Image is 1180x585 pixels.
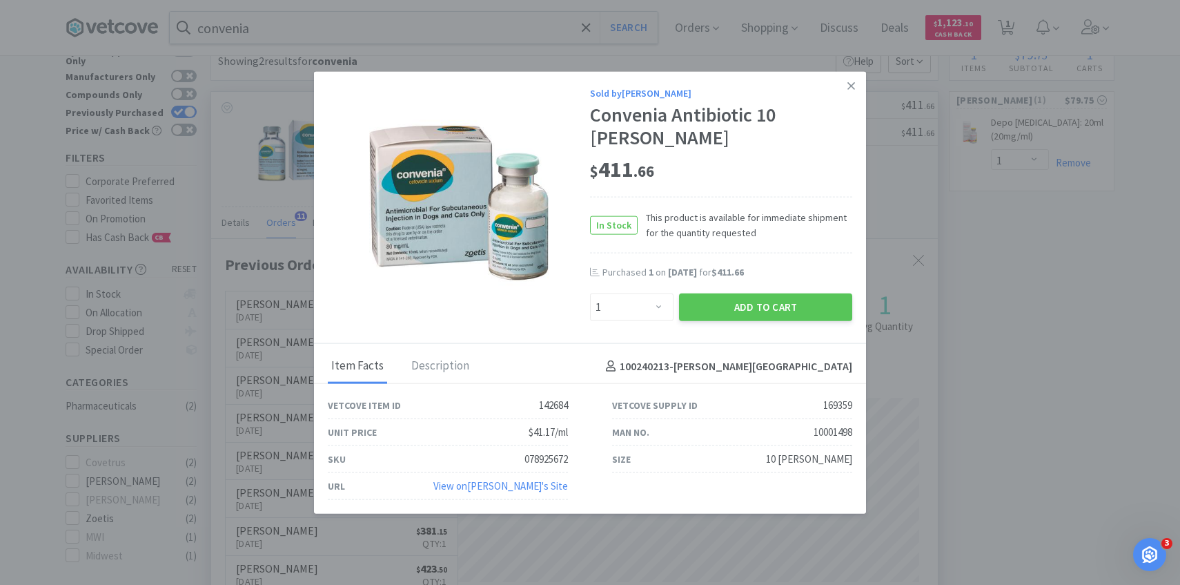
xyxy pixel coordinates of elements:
[633,162,654,181] span: . 66
[590,162,598,181] span: $
[638,209,852,240] span: This product is available for immediate shipment for the quantity requested
[590,104,852,150] div: Convenia Antibiotic 10 [PERSON_NAME]
[814,424,852,441] div: 10001498
[328,479,345,494] div: URL
[711,266,744,278] span: $411.66
[408,349,473,384] div: Description
[369,113,549,293] img: 5b17267a12e840c788a445ee02248705_169359.jpeg
[328,349,387,384] div: Item Facts
[539,397,568,414] div: 142684
[679,294,852,321] button: Add to Cart
[328,452,346,467] div: SKU
[612,398,698,413] div: Vetcove Supply ID
[529,424,568,441] div: $41.17/ml
[590,155,654,183] span: 411
[649,266,653,278] span: 1
[823,397,852,414] div: 169359
[612,452,631,467] div: Size
[766,451,852,468] div: 10 [PERSON_NAME]
[602,266,852,280] div: Purchased on for
[1133,538,1166,571] iframe: Intercom live chat
[668,266,697,278] span: [DATE]
[590,85,852,100] div: Sold by [PERSON_NAME]
[328,398,401,413] div: Vetcove Item ID
[600,357,852,375] h4: 100240213 - [PERSON_NAME][GEOGRAPHIC_DATA]
[612,425,649,440] div: Man No.
[524,451,568,468] div: 078925672
[433,479,568,492] a: View on[PERSON_NAME]'s Site
[1161,538,1172,549] span: 3
[591,216,637,233] span: In Stock
[328,425,377,440] div: Unit Price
